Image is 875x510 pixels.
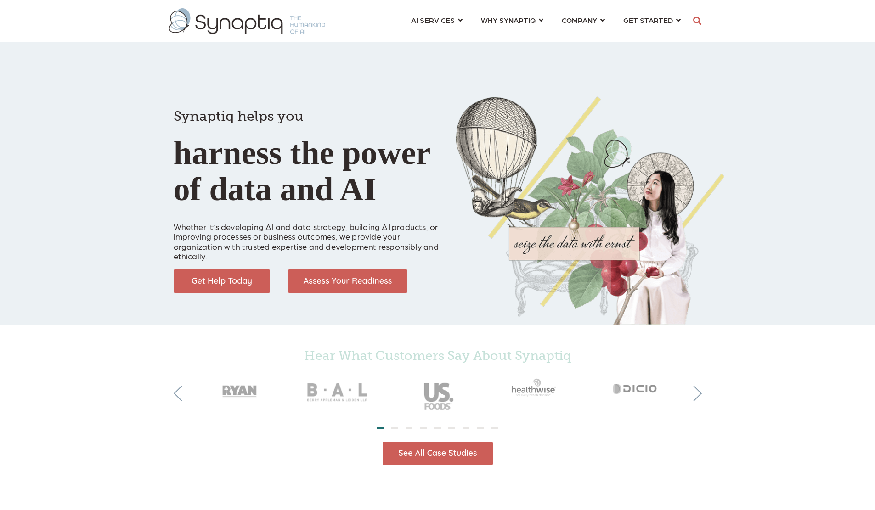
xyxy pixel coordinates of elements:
img: Get Help Today [174,269,270,293]
span: GET STARTED [623,14,673,26]
img: Dicio [587,367,686,408]
img: synaptiq logo-1 [169,8,325,34]
li: Page dot 9 [491,427,498,429]
p: Whether it’s developing AI and data strategy, building AI products, or improving processes or bus... [174,212,442,261]
h1: harness the power of data and AI [174,92,442,207]
a: WHY SYNAPTIQ [481,11,543,28]
span: Synaptiq helps you [174,108,304,124]
nav: menu [402,5,690,38]
img: Assess Your Readiness [288,269,407,293]
img: RyanCompanies_gray50_2 [190,367,289,408]
li: Page dot 8 [477,427,484,429]
li: Page dot 7 [463,427,469,429]
li: Page dot 5 [434,427,441,429]
span: AI SERVICES [411,14,455,26]
a: COMPANY [562,11,605,28]
li: Page dot 3 [406,427,412,429]
img: Collage of girl, balloon, bird, and butterfly, with seize the data with ernst text [456,96,725,325]
li: Page dot 4 [420,427,427,429]
button: Next [686,386,702,401]
img: See All Case Studies [383,442,493,465]
button: Previous [174,386,189,401]
a: AI SERVICES [411,11,463,28]
li: Page dot 1 [377,427,384,429]
img: USFoods_gray50 [388,367,487,419]
h4: Hear What Customers Say About Synaptiq [190,348,686,364]
img: BAL_gray50 [289,367,388,419]
span: WHY SYNAPTIQ [481,14,536,26]
img: Healthwise_gray50 [487,367,587,408]
span: COMPANY [562,14,597,26]
a: GET STARTED [623,11,681,28]
li: Page dot 6 [448,427,455,429]
li: Page dot 2 [391,427,398,429]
